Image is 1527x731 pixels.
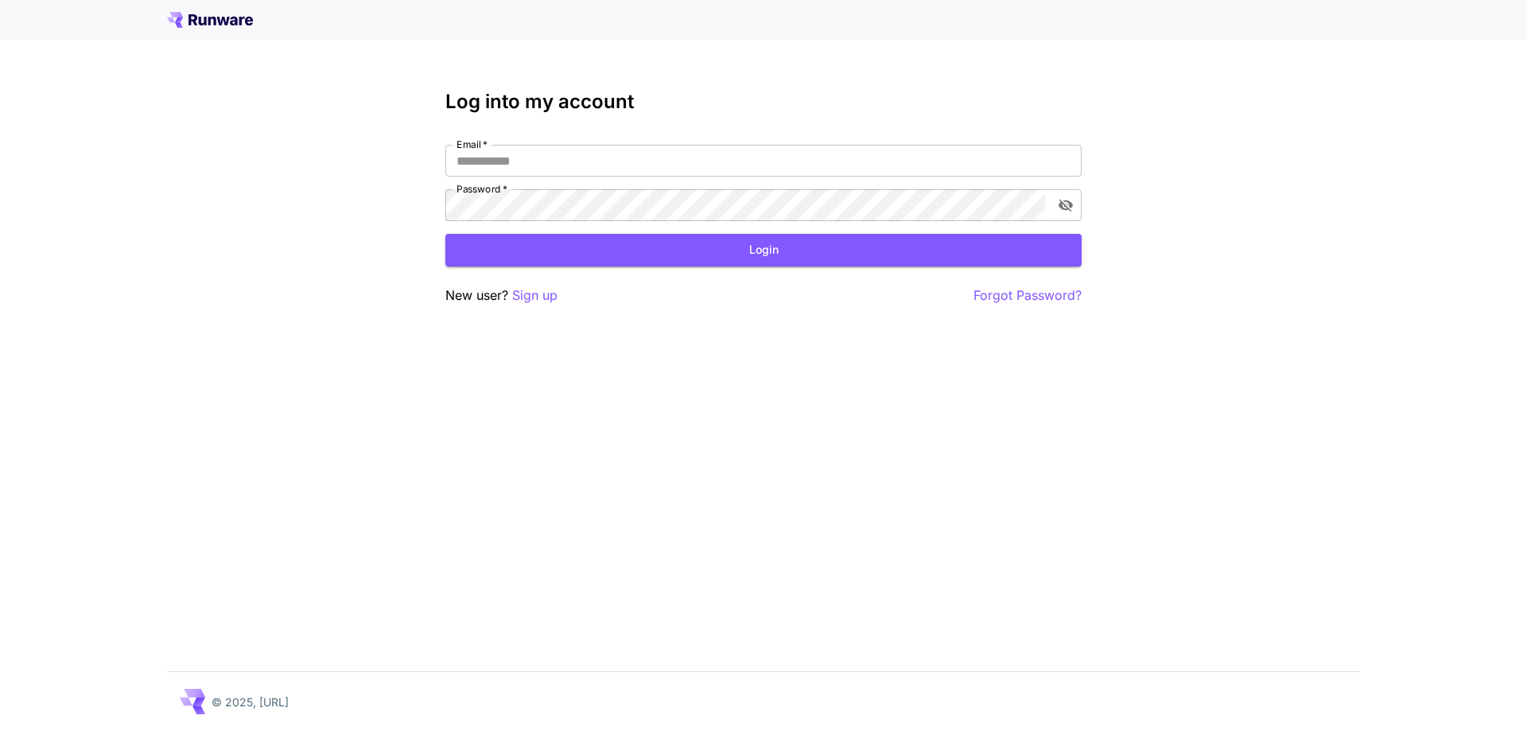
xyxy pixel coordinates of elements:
[212,694,289,710] p: © 2025, [URL]
[445,234,1082,266] button: Login
[1051,191,1080,220] button: toggle password visibility
[457,182,507,196] label: Password
[973,286,1082,305] button: Forgot Password?
[445,286,558,305] p: New user?
[445,91,1082,113] h3: Log into my account
[457,138,488,151] label: Email
[512,286,558,305] button: Sign up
